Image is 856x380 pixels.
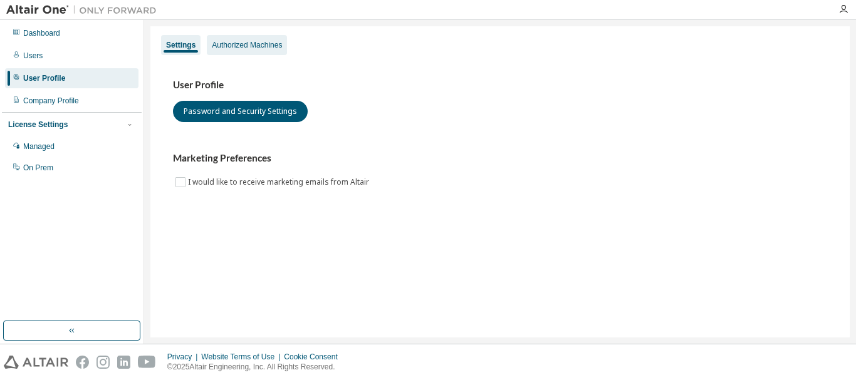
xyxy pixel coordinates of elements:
img: Altair One [6,4,163,16]
div: Managed [23,141,55,151]
img: instagram.svg [97,356,110,369]
h3: User Profile [173,79,827,91]
div: On Prem [23,163,53,173]
button: Password and Security Settings [173,101,308,122]
div: Cookie Consent [284,352,345,362]
div: Authorized Machines [212,40,282,50]
img: facebook.svg [76,356,89,369]
div: License Settings [8,120,68,130]
div: Settings [166,40,196,50]
div: User Profile [23,73,65,83]
img: altair_logo.svg [4,356,68,369]
div: Dashboard [23,28,60,38]
p: © 2025 Altair Engineering, Inc. All Rights Reserved. [167,362,345,372]
img: linkedin.svg [117,356,130,369]
h3: Marketing Preferences [173,152,827,165]
div: Privacy [167,352,201,362]
div: Company Profile [23,96,79,106]
img: youtube.svg [138,356,156,369]
div: Website Terms of Use [201,352,284,362]
div: Users [23,51,43,61]
label: I would like to receive marketing emails from Altair [188,175,372,190]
